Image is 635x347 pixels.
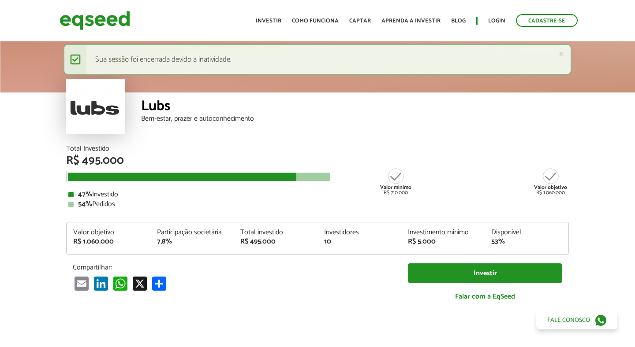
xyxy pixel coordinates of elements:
a: Cadastre-se [516,14,578,27]
div: Sua sessão foi encerrada devido a inatividade. [63,44,571,75]
div: Investido [68,191,567,198]
div: Valor objetivo [73,229,144,236]
div: R$ 1.060.000 [534,167,567,196]
div: R$ 710.000 [379,167,412,196]
a: Captar [349,18,371,24]
a: LinkedIn [92,276,110,291]
strong: Valor objetivo [534,183,567,192]
div: R$ 1.060.000 [73,238,144,245]
a: WhatsApp [112,276,129,291]
div: Investidores [324,229,395,236]
a: × [559,49,564,59]
img: EqSeed [60,9,130,32]
a: Investir [256,18,281,24]
a: Login [488,18,505,24]
strong: Valor mínimo [380,183,411,192]
div: Bem-estar, prazer e autoconhecimento [141,115,569,122]
a: Como funciona [292,18,339,24]
div: Lubs [141,99,569,115]
div: R$ 495.000 [66,155,569,166]
a: Fale conosco [536,311,617,329]
a: Aprenda a investir [381,18,441,24]
strong: 54% [78,198,92,210]
a: Falar com a EqSeed [408,288,562,306]
div: Total investido [240,229,311,236]
p: Compartilhar: [73,263,395,272]
div: Total Investido [66,145,569,152]
a: Compartilhar [150,276,168,291]
div: 10 [324,238,395,245]
a: Investir [408,263,562,283]
div: Pedidos [68,201,567,208]
div: Disponível [491,229,562,236]
a: Blog [451,18,466,24]
a: Email [73,276,90,291]
div: Participação societária [157,229,228,236]
div: R$ 495.000 [240,238,311,245]
div: R$ 5.000 [408,238,478,245]
strong: 47% [78,188,92,200]
a: X [131,276,149,291]
div: Investimento mínimo [408,229,478,236]
div: 53% [491,238,562,245]
div: 7,8% [157,238,228,245]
